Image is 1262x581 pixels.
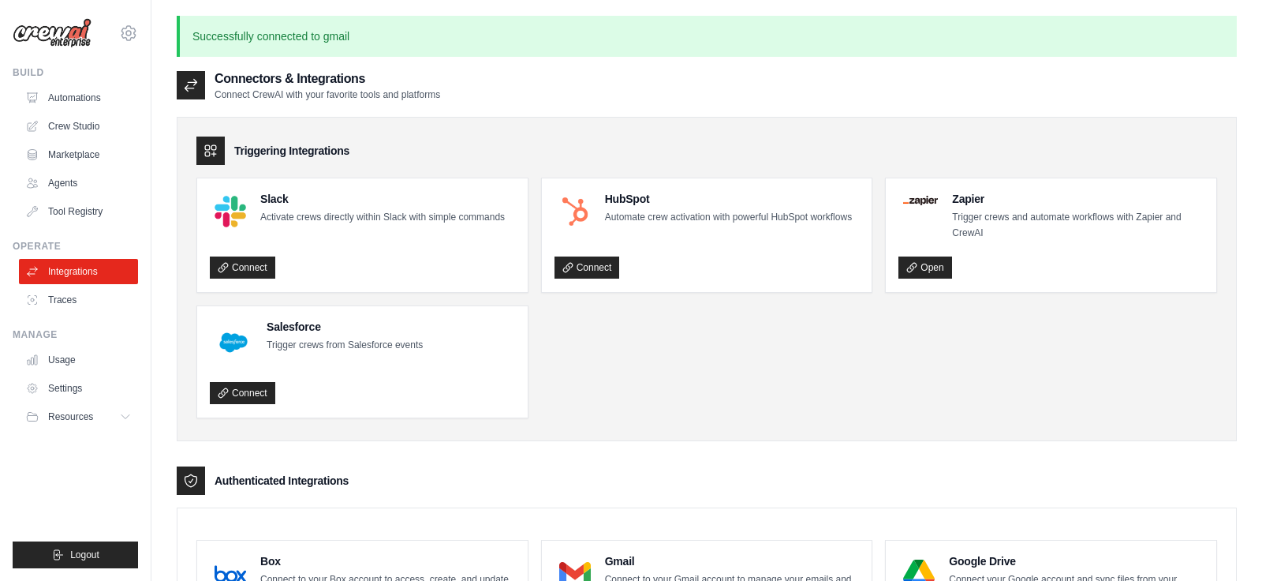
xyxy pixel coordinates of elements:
[19,171,138,196] a: Agents
[898,257,951,279] a: Open
[215,69,440,88] h2: Connectors & Integrations
[177,16,1237,57] p: Successfully connected to gmail
[605,191,852,207] h4: HubSpot
[260,553,515,569] h4: Box
[210,382,275,404] a: Connect
[19,142,138,167] a: Marketplace
[215,324,252,362] img: Salesforce Logo
[234,143,349,159] h3: Triggering Integrations
[19,85,138,111] a: Automations
[605,553,860,569] h4: Gmail
[13,240,138,253] div: Operate
[19,287,138,313] a: Traces
[19,114,138,139] a: Crew Studio
[260,210,505,226] p: Activate crews directly within Slack with simple commands
[13,18,91,48] img: Logo
[210,257,275,279] a: Connect
[19,347,138,373] a: Usage
[215,473,349,489] h3: Authenticated Integrations
[267,338,423,354] p: Trigger crews from Salesforce events
[554,257,620,279] a: Connect
[949,553,1204,569] h4: Google Drive
[13,66,138,79] div: Build
[903,196,938,205] img: Zapier Logo
[19,259,138,284] a: Integrations
[13,542,138,568] button: Logout
[215,88,440,101] p: Connect CrewAI with your favorite tools and platforms
[48,410,93,423] span: Resources
[70,549,99,561] span: Logout
[215,196,246,227] img: Slack Logo
[19,376,138,401] a: Settings
[267,319,423,335] h4: Salesforce
[952,191,1204,207] h4: Zapier
[605,210,852,226] p: Automate crew activation with powerful HubSpot workflows
[19,404,138,429] button: Resources
[260,191,505,207] h4: Slack
[559,196,591,227] img: HubSpot Logo
[952,210,1204,241] p: Trigger crews and automate workflows with Zapier and CrewAI
[13,328,138,341] div: Manage
[19,199,138,224] a: Tool Registry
